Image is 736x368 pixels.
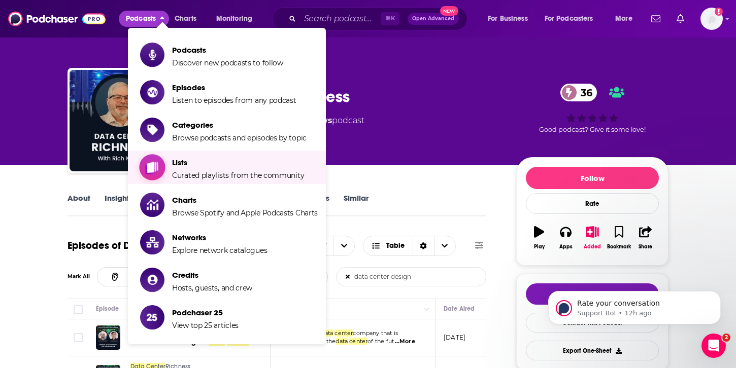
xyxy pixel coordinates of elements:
span: ⌘ K [381,12,399,25]
span: Podchaser 25 [172,308,239,317]
div: Apps [559,244,573,250]
span: Browse podcasts and episodes by topic [172,133,307,142]
svg: Add a profile image [715,8,723,16]
p: [DATE] [444,333,465,342]
span: Listen to episodes from any podcast [172,96,296,105]
button: Column Actions [421,303,433,315]
div: Rate [526,193,659,214]
span: Monitoring [216,12,252,26]
a: Charts [168,11,203,27]
iframe: Intercom live chat [701,334,726,358]
a: InsightsPodchaser Pro [105,193,155,216]
img: User Profile [700,8,723,30]
span: Toggle select row [74,333,83,342]
span: Episodes [172,83,296,92]
div: Mark All [68,274,97,279]
span: Discover new podcasts to follow [172,58,283,67]
button: Follow [526,167,659,189]
span: center [349,338,367,345]
span: Charts [172,195,318,205]
input: Search podcasts, credits, & more... [300,11,381,27]
span: Table [386,242,405,249]
button: Open AdvancedNew [408,13,459,25]
span: New [440,6,458,16]
button: open menu [209,11,265,27]
div: Episode [96,303,119,315]
button: open menu [608,11,645,27]
span: 36 [571,84,597,101]
span: Podcasts [126,12,156,26]
span: Verrus is Rethinking the [130,338,209,346]
span: Browse Spotify and Apple Podcasts Charts [172,208,318,217]
button: Share [632,219,659,256]
div: 36Good podcast? Give it some love! [516,77,668,140]
div: Share [639,244,652,250]
span: For Podcasters [545,12,593,26]
span: Lists [172,158,304,167]
iframe: Intercom notifications message [533,270,736,341]
div: Play [534,244,545,250]
img: Data Center Richness [70,70,171,171]
span: Podcasts [172,45,283,55]
div: Date Aired [444,303,475,315]
button: Bookmark [606,219,632,256]
div: Added [584,244,601,250]
img: Podchaser - Follow, Share and Rate Podcasts [8,9,106,28]
div: Sort Direction [413,236,434,255]
span: Logged in as systemsteam [700,8,723,30]
span: of the fut [367,338,394,345]
span: Charts [175,12,196,26]
div: Search podcasts, credits, & more... [282,7,477,30]
button: open menu [481,11,541,27]
a: Contact This Podcast [526,313,659,333]
button: Play [526,219,552,256]
button: Choose View [363,236,456,256]
span: Hosts, guests, and crew [172,283,252,292]
a: Show notifications dropdown [647,10,664,27]
button: tell me why sparkleTell Me Why [526,283,659,305]
span: Open Advanced [412,16,454,21]
button: Added [579,219,606,256]
span: company that is [353,329,398,337]
span: For Business [488,12,528,26]
div: Bookmark [607,244,631,250]
span: Credits [172,270,252,280]
span: Categories [172,120,307,130]
span: Curated playlists from the community [172,171,304,180]
span: More [615,12,632,26]
span: Networks [172,233,267,242]
button: Export One-Sheet [526,341,659,360]
a: 36 [560,84,597,101]
button: Show profile menu [700,8,723,30]
h1: Episodes of Data Center Richness [68,239,224,252]
a: About [68,193,90,216]
span: Explore network catalogues [172,246,267,255]
span: Good podcast? Give it some love! [539,126,646,133]
button: close menu [119,11,169,27]
span: View top 25 articles [172,321,239,330]
span: 2 [722,334,730,342]
a: Show notifications dropdown [673,10,688,27]
button: open menu [538,11,608,27]
span: ...More [395,338,415,346]
button: Apps [552,219,579,256]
